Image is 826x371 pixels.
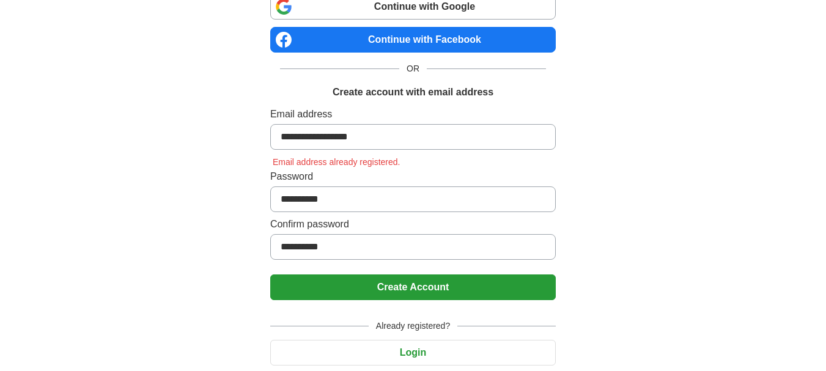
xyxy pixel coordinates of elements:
[270,347,556,358] a: Login
[270,157,403,167] span: Email address already registered.
[270,107,556,122] label: Email address
[270,169,556,184] label: Password
[270,217,556,232] label: Confirm password
[399,62,427,75] span: OR
[333,85,493,100] h1: Create account with email address
[270,340,556,365] button: Login
[270,274,556,300] button: Create Account
[369,320,457,332] span: Already registered?
[270,27,556,53] a: Continue with Facebook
